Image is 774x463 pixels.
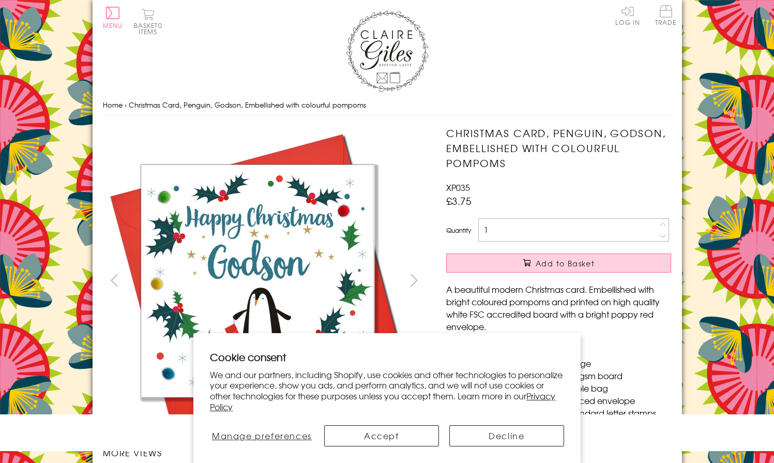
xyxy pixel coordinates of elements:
[446,283,671,333] p: A beautiful modern Christmas card. Embellished with bright coloured pompoms and printed on high q...
[103,7,123,28] button: Menu
[103,100,123,110] a: Home
[139,21,162,36] span: 0 items
[446,181,470,193] span: XP035
[655,5,677,25] span: Trade
[324,425,439,446] button: Accept
[210,425,313,446] button: Manage preferences
[446,253,671,273] button: Add to Basket
[536,258,595,268] span: Add to Basket
[129,100,366,110] span: Christmas Card, Penguin, Godson, Embellished with colourful pompoms
[426,126,736,435] img: Christmas Card, Penguin, Godson, Embellished with colourful pompoms
[102,126,413,436] img: Christmas Card, Penguin, Godson, Embellished with colourful pompoms
[449,425,564,446] button: Decline
[103,95,672,116] nav: breadcrumbs
[103,21,123,30] span: Menu
[103,446,426,459] h3: More views
[615,5,640,25] a: Log In
[210,390,555,413] a: Privacy Policy
[134,8,162,35] button: Basket0 items
[125,100,127,110] span: ›
[655,5,677,27] a: Trade
[446,126,671,170] h1: Christmas Card, Penguin, Godson, Embellished with colourful pompoms
[210,350,564,364] h2: Cookie consent
[402,268,426,292] button: next
[103,268,126,292] button: prev
[446,193,472,208] span: £3.75
[212,429,312,442] span: Manage preferences
[346,10,429,92] img: Claire Giles Greetings Cards
[210,369,564,412] p: We and our partners, including Shopify, use cookies and other technologies to personalize your ex...
[446,226,471,235] label: Quantity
